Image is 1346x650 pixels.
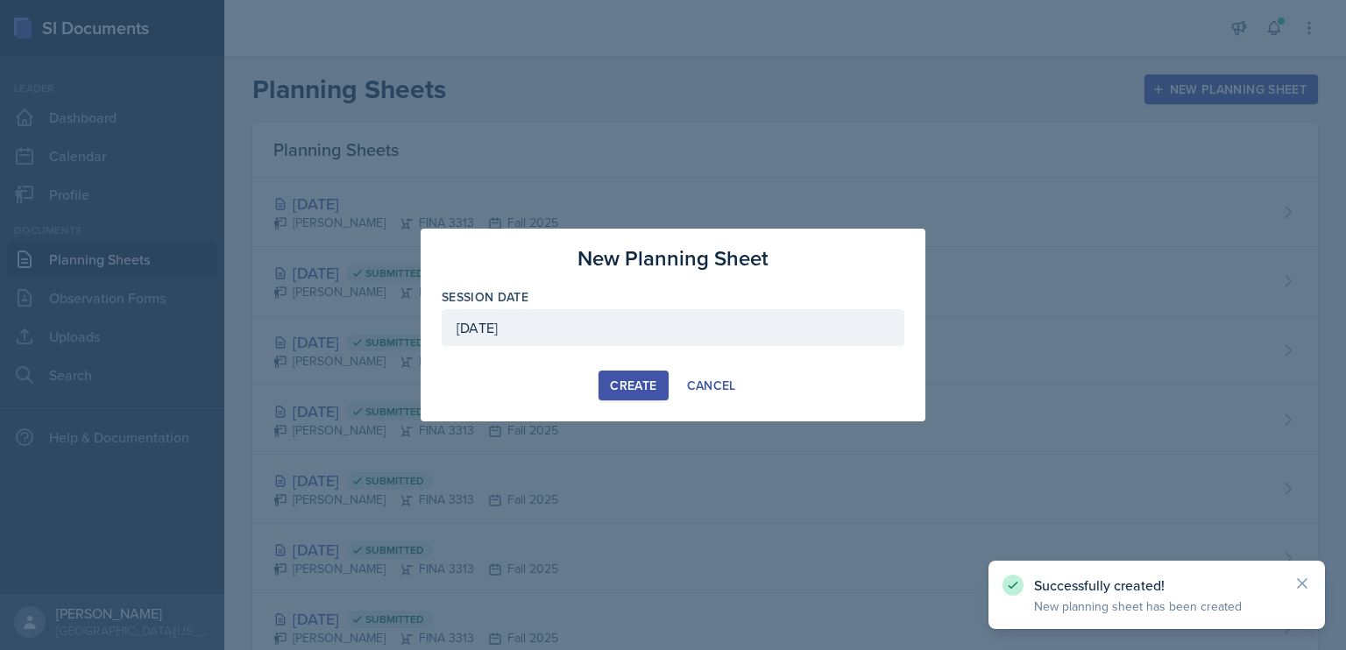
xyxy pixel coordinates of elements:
button: Cancel [676,371,747,400]
div: Cancel [687,378,736,392]
p: Successfully created! [1034,576,1279,594]
h3: New Planning Sheet [577,243,769,274]
button: Create [599,371,668,400]
p: New planning sheet has been created [1034,597,1279,615]
div: Create [610,378,656,392]
label: Session Date [442,288,528,306]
